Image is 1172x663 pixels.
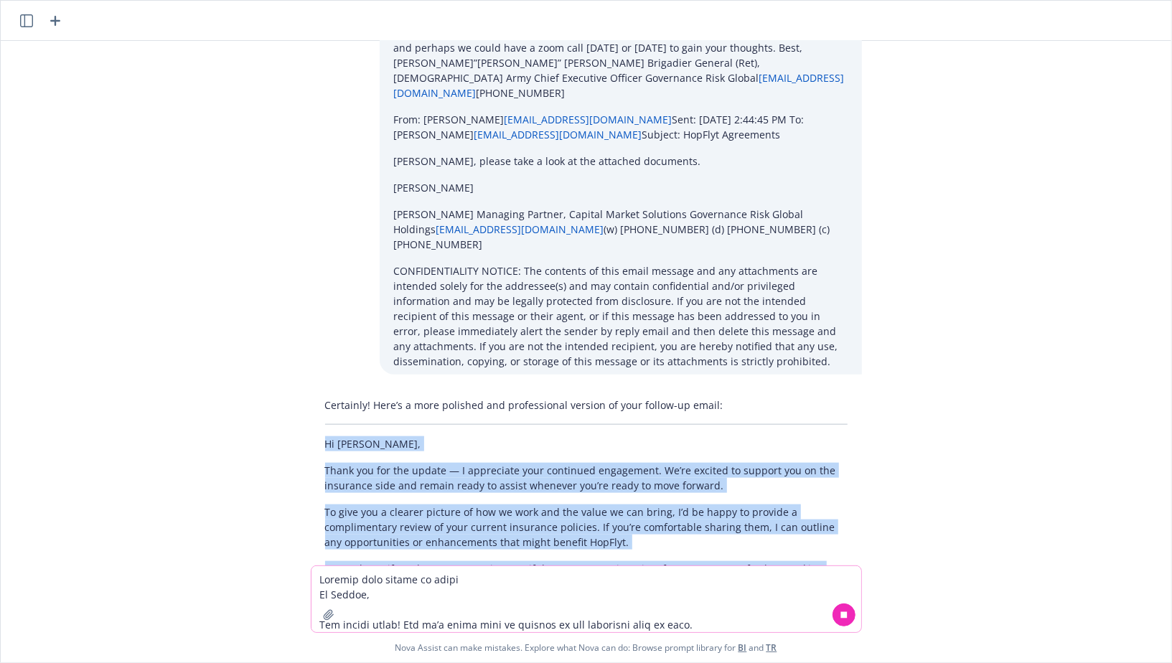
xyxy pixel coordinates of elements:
p: Certainly! Here’s a more polished and professional version of your follow-up email: [325,398,848,413]
p: [PERSON_NAME] Managing Partner, Capital Market Solutions Governance Risk Global Holdings (w) [PHO... [394,207,848,252]
p: Let me know if you have any questions, or if there’s a convenient time for us to connect further.... [325,561,848,591]
a: [EMAIL_ADDRESS][DOMAIN_NAME] [505,113,672,126]
a: BI [739,641,747,654]
p: [PERSON_NAME], Please find a draft agreement on how we could work with you. Please review and per... [394,25,848,100]
p: [PERSON_NAME] [394,180,848,195]
a: [EMAIL_ADDRESS][DOMAIN_NAME] [474,128,642,141]
p: To give you a clearer picture of how we work and the value we can bring, I’d be happy to provide ... [325,504,848,550]
p: Thank you for the update — I appreciate your continued engagement. We’re excited to support you o... [325,463,848,493]
span: Nova Assist can make mistakes. Explore what Nova can do: Browse prompt library for and [6,633,1166,662]
a: TR [767,641,777,654]
p: CONFIDENTIALITY NOTICE: The contents of this email message and any attachments are intended solel... [394,263,848,369]
p: From: [PERSON_NAME] Sent: [DATE] 2:44:45 PM To: [PERSON_NAME] Subject: HopFlyt Agreements [394,112,848,142]
a: [EMAIL_ADDRESS][DOMAIN_NAME] [436,222,604,236]
p: Hi [PERSON_NAME], [325,436,848,451]
p: [PERSON_NAME], please take a look at the attached documents. [394,154,848,169]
